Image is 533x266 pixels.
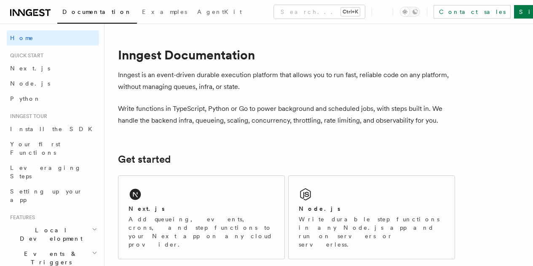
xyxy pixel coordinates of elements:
button: Local Development [7,223,99,246]
a: Documentation [57,3,137,24]
button: Search...Ctrl+K [274,5,365,19]
span: Node.js [10,80,50,87]
span: Leveraging Steps [10,164,81,180]
span: Local Development [7,226,92,243]
span: Python [10,95,41,102]
a: Python [7,91,99,106]
span: Setting up your app [10,188,83,203]
a: Get started [118,153,171,165]
p: Inngest is an event-driven durable execution platform that allows you to run fast, reliable code ... [118,69,455,93]
a: AgentKit [192,3,247,23]
a: Your first Functions [7,137,99,160]
a: Examples [137,3,192,23]
h2: Next.js [129,204,165,213]
a: Leveraging Steps [7,160,99,184]
a: Install the SDK [7,121,99,137]
a: Home [7,30,99,46]
button: Toggle dark mode [400,7,420,17]
span: Next.js [10,65,50,72]
span: AgentKit [197,8,242,15]
a: Setting up your app [7,184,99,207]
span: Install the SDK [10,126,97,132]
span: Documentation [62,8,132,15]
a: Next.js [7,61,99,76]
a: Next.jsAdd queueing, events, crons, and step functions to your Next app on any cloud provider. [118,175,285,259]
span: Examples [142,8,187,15]
a: Node.js [7,76,99,91]
a: Node.jsWrite durable step functions in any Node.js app and run on servers or serverless. [288,175,455,259]
span: Home [10,34,34,42]
span: Quick start [7,52,43,59]
h1: Inngest Documentation [118,47,455,62]
p: Write functions in TypeScript, Python or Go to power background and scheduled jobs, with steps bu... [118,103,455,126]
a: Contact sales [434,5,511,19]
span: Your first Functions [10,141,60,156]
span: Features [7,214,35,221]
span: Inngest tour [7,113,47,120]
kbd: Ctrl+K [341,8,360,16]
h2: Node.js [299,204,340,213]
p: Write durable step functions in any Node.js app and run on servers or serverless. [299,215,445,249]
p: Add queueing, events, crons, and step functions to your Next app on any cloud provider. [129,215,274,249]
